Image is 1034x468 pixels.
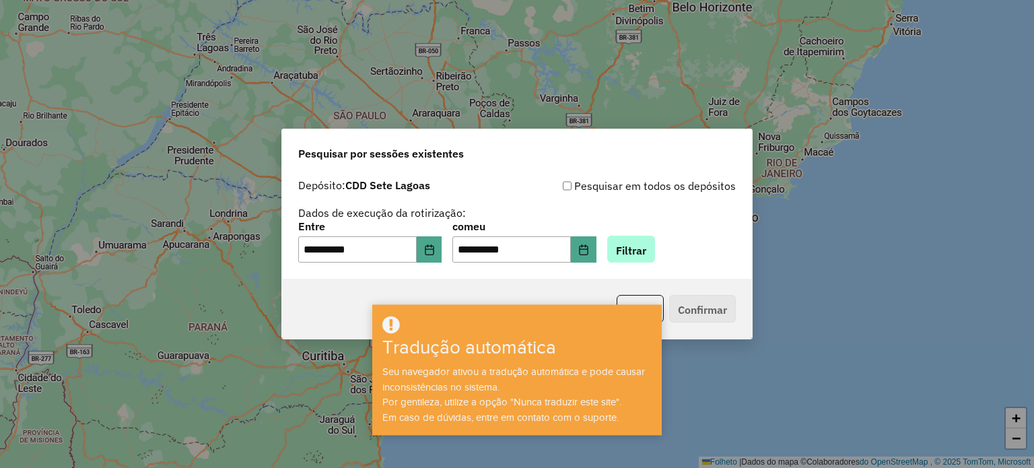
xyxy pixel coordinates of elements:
font: Em caso de dúvidas, entre em contato com o suporte. [382,412,619,423]
font: Depósito: [298,178,345,192]
button: Filtrar [607,236,655,263]
font: Pesquisar por sessões existentes [298,147,464,160]
font: comeu [452,220,485,233]
font: Filtrar [616,243,646,257]
font: Pesquisar em todos os depósitos [574,179,736,193]
font: Dados de execução da rotirização: [298,206,466,220]
font: CDD Sete Lagoas [345,178,430,192]
button: Voltar [617,295,664,323]
font: Por gentileza, utilize a opção "Nunca traduzir este site". [382,397,621,407]
button: Escolha a data [571,236,596,263]
font: Entre [298,220,325,233]
font: Seu navegador ativou a tradução automática e pode causar inconsistências no sistema. [382,366,645,393]
button: Escolha a data [417,236,442,263]
font: Voltar [625,303,655,316]
font: Tradução automática [382,337,556,358]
